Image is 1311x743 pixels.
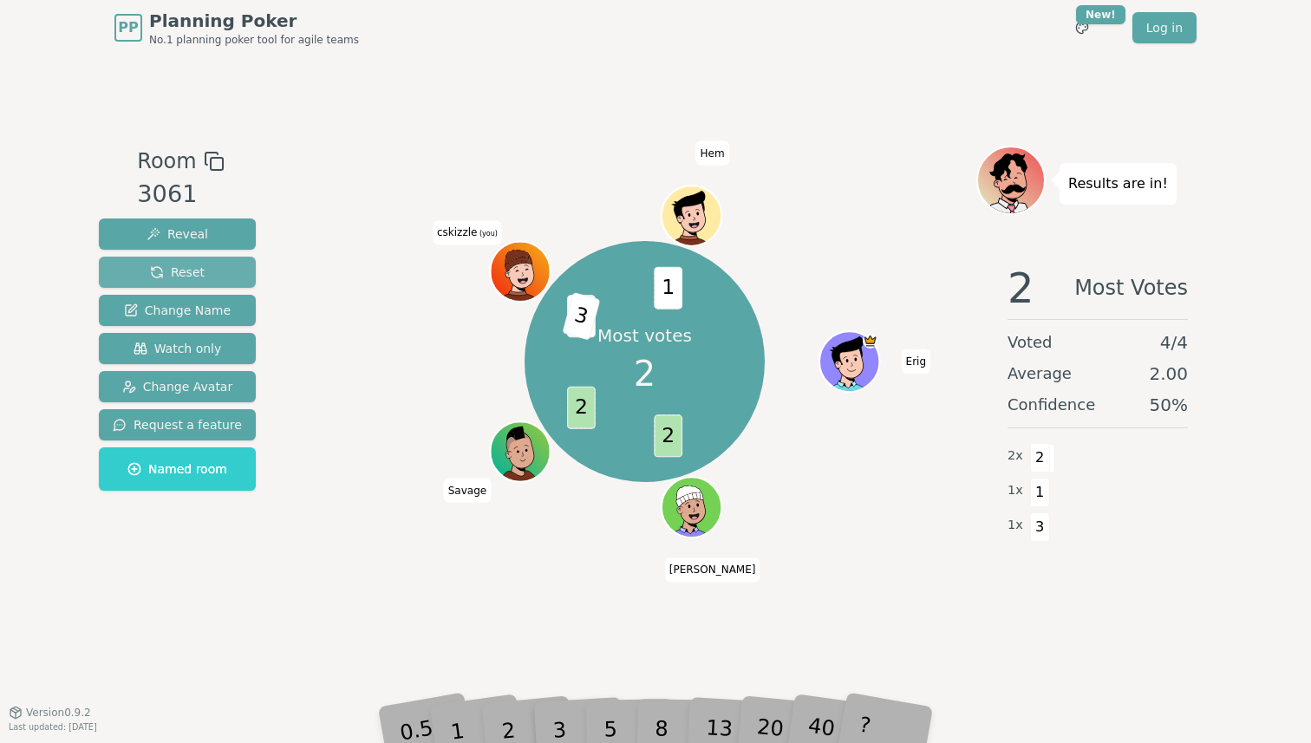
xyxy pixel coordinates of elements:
[1008,267,1034,309] span: 2
[99,447,256,491] button: Named room
[1160,330,1188,355] span: 4 / 4
[149,33,359,47] span: No.1 planning poker tool for agile teams
[113,416,242,433] span: Request a feature
[122,378,233,395] span: Change Avatar
[655,266,683,309] span: 1
[1008,330,1053,355] span: Voted
[492,244,549,300] button: Click to change your avatar
[26,706,91,720] span: Version 0.9.2
[149,9,359,33] span: Planning Poker
[1008,446,1023,466] span: 2 x
[1008,393,1095,417] span: Confidence
[634,348,655,400] span: 2
[568,386,597,428] span: 2
[99,409,256,440] button: Request a feature
[1008,481,1023,500] span: 1 x
[137,146,196,177] span: Room
[124,302,231,319] span: Change Name
[99,295,256,326] button: Change Name
[1008,516,1023,535] span: 1 x
[150,264,205,281] span: Reset
[1030,512,1050,542] span: 3
[1068,172,1168,196] p: Results are in!
[99,333,256,364] button: Watch only
[1030,478,1050,507] span: 1
[137,177,224,212] div: 3061
[433,221,502,245] span: Click to change your name
[118,17,138,38] span: PP
[902,349,930,374] span: Click to change your name
[1132,12,1197,43] a: Log in
[114,9,359,47] a: PPPlanning PokerNo.1 planning poker tool for agile teams
[1149,362,1188,386] span: 2.00
[9,722,97,732] span: Last updated: [DATE]
[1030,443,1050,473] span: 2
[9,706,91,720] button: Version0.9.2
[696,141,729,166] span: Click to change your name
[99,218,256,250] button: Reveal
[863,334,877,349] span: Erig is the host
[477,231,498,238] span: (you)
[99,257,256,288] button: Reset
[597,323,692,348] p: Most votes
[1008,362,1072,386] span: Average
[127,460,227,478] span: Named room
[1150,393,1188,417] span: 50 %
[1074,267,1188,309] span: Most Votes
[134,340,222,357] span: Watch only
[655,414,683,457] span: 2
[1076,5,1125,24] div: New!
[99,371,256,402] button: Change Avatar
[444,479,491,503] span: Click to change your name
[1066,12,1098,43] button: New!
[563,292,601,341] span: 3
[665,558,760,583] span: Click to change your name
[147,225,208,243] span: Reveal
